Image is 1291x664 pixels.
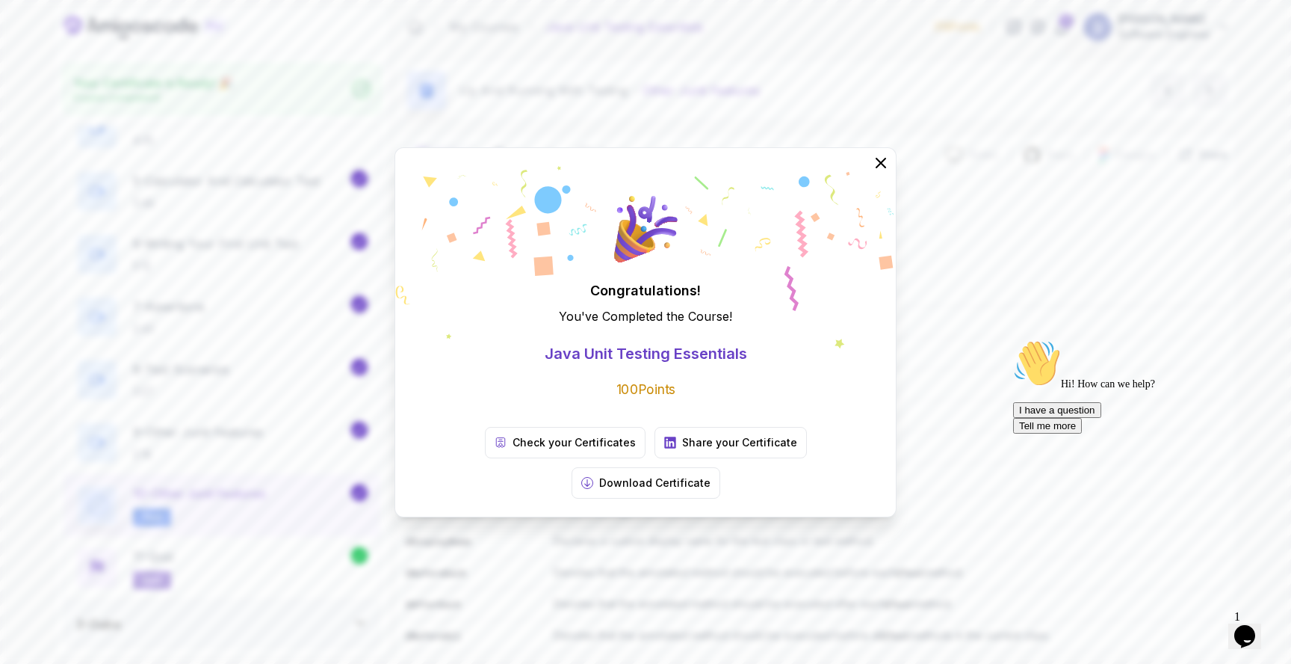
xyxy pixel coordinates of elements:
p: Download Certificate [599,476,710,491]
span: Hi! How can we help? [6,45,148,56]
p: Java Unit Testing Essentials [545,343,747,364]
button: I have a question [6,69,94,84]
img: :wave: [6,6,54,54]
p: 100 Points [616,380,675,399]
iframe: chat widget [1228,604,1276,649]
iframe: chat widget [1007,333,1276,597]
a: Share your Certificate [654,427,807,458]
div: 👋Hi! How can we help?I have a questionTell me more [6,6,275,100]
p: Check your Certificates [513,435,636,450]
p: Share your Certificate [682,435,797,450]
a: Check your Certificates [485,427,645,458]
button: Download Certificate [572,467,720,499]
button: Tell me more [6,84,75,100]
